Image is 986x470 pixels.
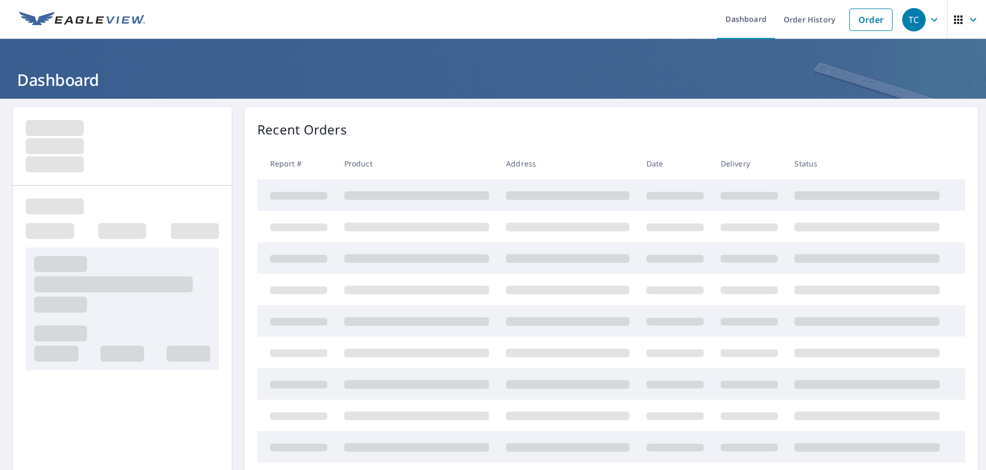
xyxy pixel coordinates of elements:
th: Product [336,148,498,179]
th: Status [786,148,948,179]
th: Date [638,148,712,179]
p: Recent Orders [257,120,347,139]
th: Delivery [712,148,786,179]
th: Address [498,148,638,179]
a: Order [849,9,893,31]
h1: Dashboard [13,69,973,91]
div: TC [902,8,926,31]
th: Report # [257,148,336,179]
img: EV Logo [19,12,145,28]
